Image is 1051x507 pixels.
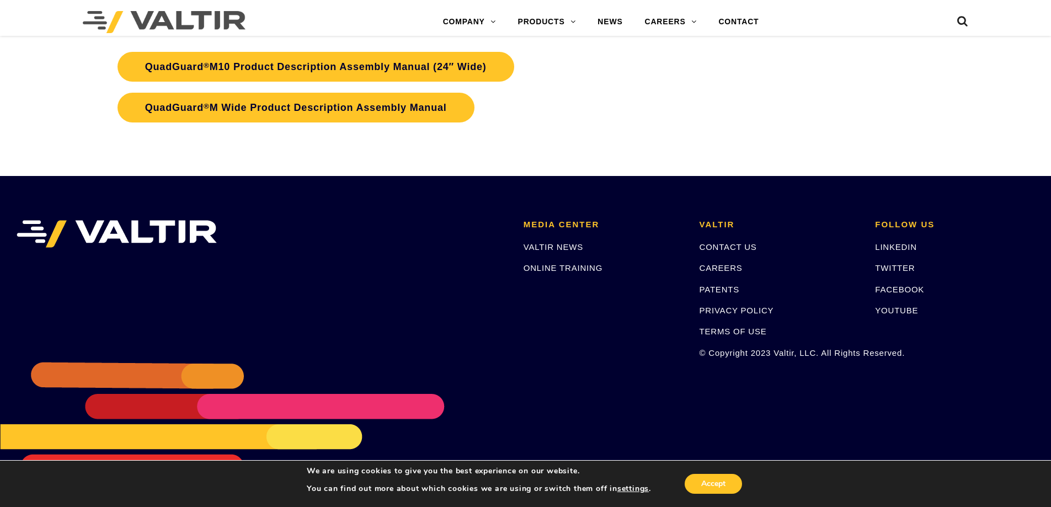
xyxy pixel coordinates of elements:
a: CONTACT [707,11,770,33]
a: TERMS OF USE [700,327,767,336]
sup: ® [204,102,210,110]
a: COMPANY [432,11,507,33]
a: NEWS [586,11,633,33]
a: QuadGuard®M Wide Product Description Assembly Manual [118,93,474,122]
a: FACEBOOK [875,285,924,294]
h2: FOLLOW US [875,220,1034,230]
a: LINKEDIN [875,242,917,252]
a: QuadGuard®M10 Product Description Assembly Manual (24″ Wide) [118,52,514,82]
a: PRIVACY POLICY [700,306,774,315]
img: Valtir [83,11,246,33]
a: CAREERS [634,11,708,33]
p: You can find out more about which cookies we are using or switch them off in . [307,484,651,494]
sup: ® [204,61,210,70]
a: PRODUCTS [507,11,587,33]
h2: MEDIA CENTER [524,220,683,230]
a: YOUTUBE [875,306,918,315]
a: VALTIR NEWS [524,242,583,252]
button: settings [617,484,649,494]
a: CONTACT US [700,242,757,252]
a: ONLINE TRAINING [524,263,602,273]
a: CAREERS [700,263,743,273]
img: VALTIR [17,220,217,248]
button: Accept [685,474,742,494]
a: TWITTER [875,263,915,273]
p: © Copyright 2023 Valtir, LLC. All Rights Reserved. [700,346,859,359]
p: We are using cookies to give you the best experience on our website. [307,466,651,476]
h2: VALTIR [700,220,859,230]
a: PATENTS [700,285,740,294]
